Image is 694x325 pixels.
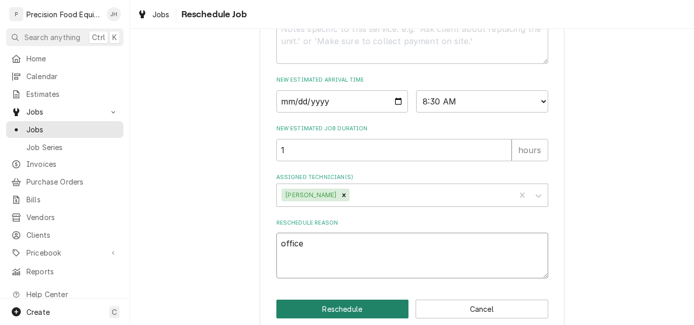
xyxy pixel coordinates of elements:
a: Jobs [133,6,174,23]
button: Cancel [416,300,548,318]
span: Reports [26,266,118,277]
label: New Estimated Arrival Time [276,76,548,84]
a: Jobs [6,121,123,138]
div: Precision Food Equipment LLC [26,9,101,20]
div: Assigned Technician(s) [276,173,548,206]
textarea: office [276,233,548,278]
div: Button Group Row [276,300,548,318]
a: Clients [6,227,123,243]
div: Technician Instructions [276,4,548,63]
span: Create [26,308,50,316]
div: Remove Jason Hertel [338,189,350,202]
input: Date [276,90,408,113]
span: Jobs [26,124,118,135]
a: Home [6,50,123,67]
span: K [112,32,117,43]
span: Invoices [26,159,118,169]
div: P [9,7,23,21]
a: Go to Jobs [6,103,123,120]
span: Jobs [152,9,170,20]
a: Go to Pricebook [6,244,123,261]
div: New Estimated Arrival Time [276,76,548,112]
div: [PERSON_NAME] [281,189,338,202]
a: Estimates [6,86,123,102]
span: Purchase Orders [26,176,118,187]
a: Invoices [6,156,123,172]
div: Precision Food Equipment LLC's Avatar [9,7,23,21]
select: Time Select [416,90,548,113]
a: Job Series [6,139,123,156]
span: Search anything [24,32,80,43]
span: C [112,307,117,317]
span: Home [26,53,118,64]
span: Jobs [26,106,103,117]
button: Reschedule [276,300,409,318]
label: Assigned Technician(s) [276,173,548,182]
span: Estimates [26,89,118,99]
a: Bills [6,191,123,208]
span: Vendors [26,212,118,223]
label: Reschedule Reason [276,219,548,227]
span: Calendar [26,71,118,82]
div: Jason Hertel's Avatar [107,7,121,21]
span: Clients [26,230,118,240]
a: Calendar [6,68,123,85]
a: Go to Help Center [6,286,123,303]
div: New Estimated Job Duration [276,125,548,161]
span: Job Series [26,142,118,153]
a: Vendors [6,209,123,226]
div: Button Group [276,300,548,318]
div: hours [512,139,548,161]
span: Pricebook [26,247,103,258]
div: JH [107,7,121,21]
span: Reschedule Job [178,8,247,21]
div: Reschedule Reason [276,219,548,278]
span: Help Center [26,289,117,300]
span: Ctrl [92,32,105,43]
a: Purchase Orders [6,173,123,190]
button: Search anythingCtrlK [6,28,123,46]
label: New Estimated Job Duration [276,125,548,133]
a: Reports [6,263,123,280]
span: Bills [26,194,118,205]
